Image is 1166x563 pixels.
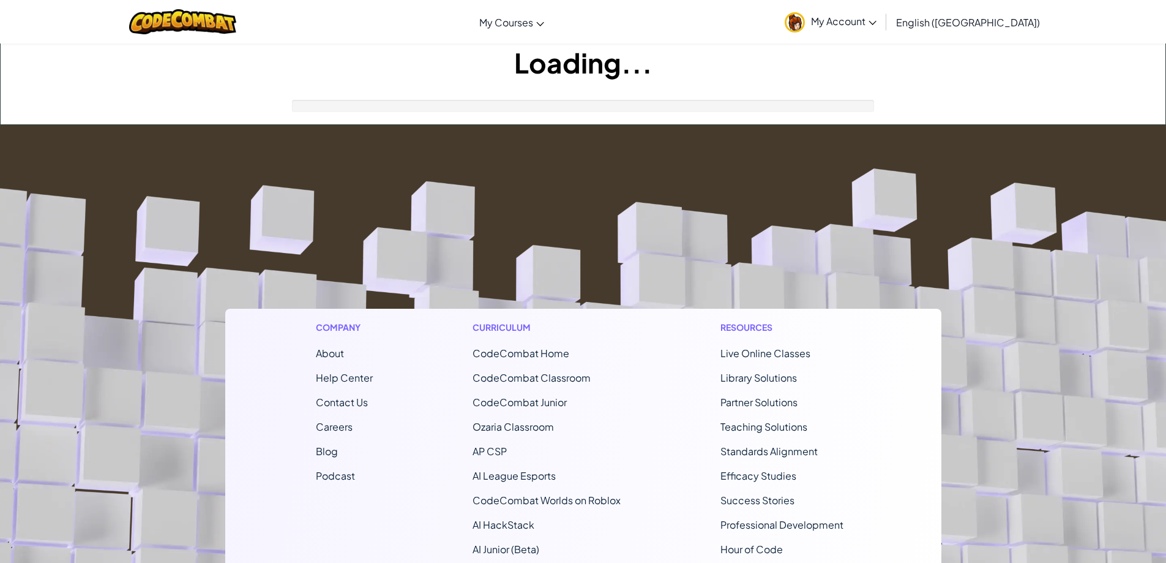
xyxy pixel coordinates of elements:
[720,494,794,507] a: Success Stories
[720,321,851,334] h1: Resources
[473,321,621,334] h1: Curriculum
[316,347,344,360] a: About
[316,445,338,458] a: Blog
[316,469,355,482] a: Podcast
[720,396,798,409] a: Partner Solutions
[316,371,373,384] a: Help Center
[785,12,805,32] img: avatar
[896,16,1040,29] span: English ([GEOGRAPHIC_DATA])
[473,6,550,39] a: My Courses
[316,321,373,334] h1: Company
[479,16,533,29] span: My Courses
[316,396,368,409] span: Contact Us
[720,347,810,360] a: Live Online Classes
[720,543,783,556] a: Hour of Code
[316,420,353,433] a: Careers
[473,445,507,458] a: AP CSP
[473,494,621,507] a: CodeCombat Worlds on Roblox
[720,371,797,384] a: Library Solutions
[1,43,1165,81] h1: Loading...
[890,6,1046,39] a: English ([GEOGRAPHIC_DATA])
[129,9,236,34] img: CodeCombat logo
[720,445,818,458] a: Standards Alignment
[473,518,534,531] a: AI HackStack
[473,469,556,482] a: AI League Esports
[473,543,539,556] a: AI Junior (Beta)
[720,420,807,433] a: Teaching Solutions
[779,2,883,41] a: My Account
[473,420,554,433] a: Ozaria Classroom
[720,469,796,482] a: Efficacy Studies
[811,15,876,28] span: My Account
[473,396,567,409] a: CodeCombat Junior
[473,347,569,360] span: CodeCombat Home
[473,371,591,384] a: CodeCombat Classroom
[720,518,843,531] a: Professional Development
